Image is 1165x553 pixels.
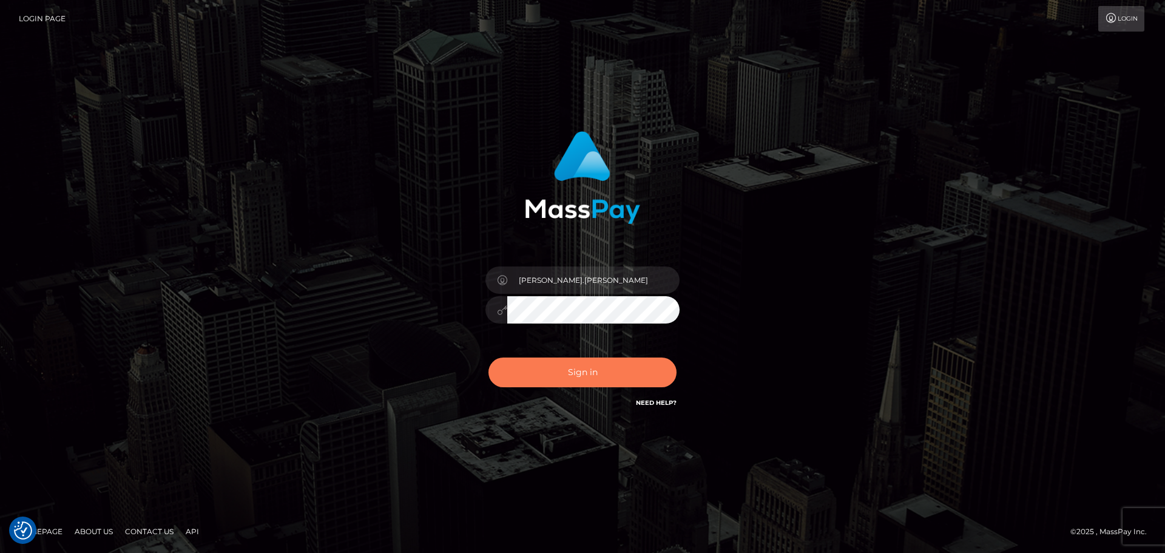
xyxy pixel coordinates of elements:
input: Username... [507,266,680,294]
img: Revisit consent button [14,521,32,540]
a: About Us [70,522,118,541]
a: Login Page [19,6,66,32]
a: Need Help? [636,399,677,407]
a: API [181,522,204,541]
img: MassPay Login [525,131,640,224]
button: Sign in [488,358,677,387]
a: Contact Us [120,522,178,541]
a: Homepage [13,522,67,541]
a: Login [1098,6,1144,32]
button: Consent Preferences [14,521,32,540]
div: © 2025 , MassPay Inc. [1070,525,1156,538]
